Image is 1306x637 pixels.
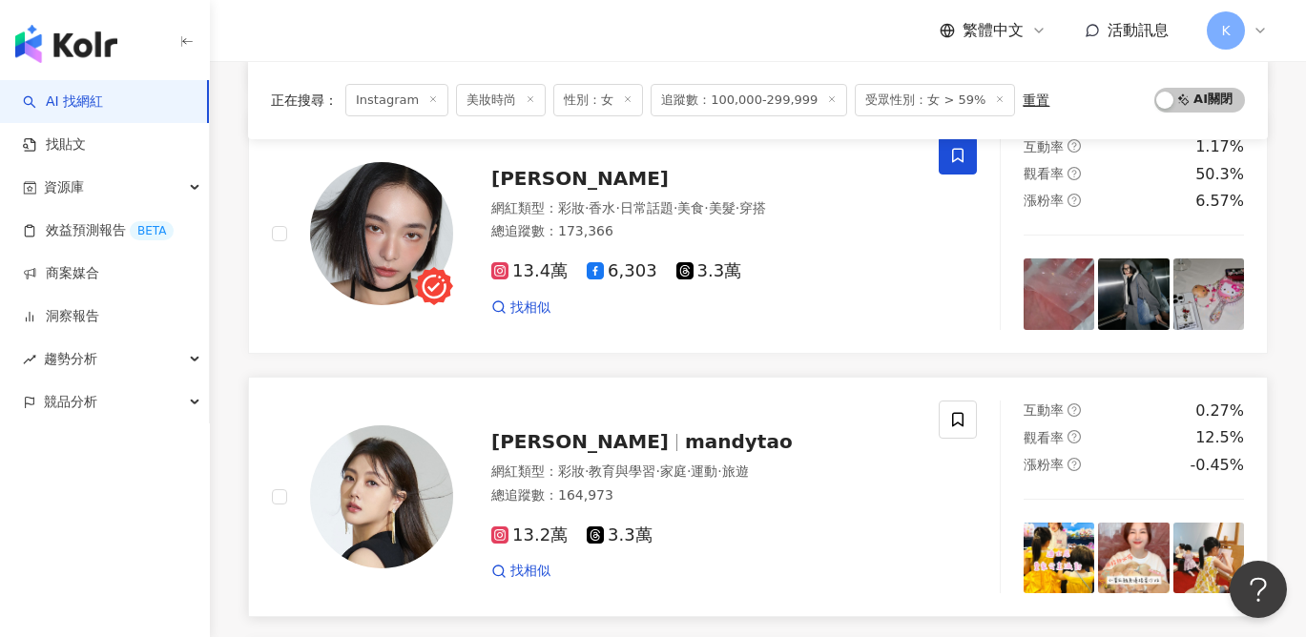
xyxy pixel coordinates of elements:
div: 總追蹤數 ： 164,973 [491,486,916,505]
span: 3.3萬 [676,261,742,281]
span: 家庭 [660,463,687,479]
img: post-image [1024,258,1094,329]
span: 找相似 [510,562,550,581]
span: 日常話題 [620,200,674,216]
a: KOL Avatar[PERSON_NAME]網紅類型：彩妝·香水·日常話題·美食·美髮·穿搭總追蹤數：173,36613.4萬6,3033.3萬找相似互動率question-circle1.1... [248,113,1268,354]
a: searchAI 找網紅 [23,92,103,112]
iframe: Help Scout Beacon - Open [1230,561,1287,618]
span: 美髮 [709,200,736,216]
span: 活動訊息 [1108,21,1169,39]
span: Instagram [345,84,448,116]
span: · [687,463,691,479]
span: 趨勢分析 [44,338,97,380]
img: logo [15,25,117,63]
span: · [736,200,739,216]
div: -0.45% [1190,455,1244,476]
span: · [674,200,677,216]
img: post-image [1173,523,1244,593]
span: 教育與學習 [589,463,655,479]
span: 漲粉率 [1024,457,1064,472]
span: 競品分析 [44,380,97,423]
span: [PERSON_NAME] [491,430,669,453]
span: · [615,200,619,216]
span: question-circle [1068,403,1081,417]
span: 性別：女 [553,84,643,116]
a: 找相似 [491,298,550,318]
span: · [717,463,721,479]
a: 效益預測報告BETA [23,221,174,240]
div: 網紅類型 ： [491,462,916,482]
a: 洞察報告 [23,307,99,326]
img: KOL Avatar [310,425,453,568]
span: 13.4萬 [491,261,568,281]
span: question-circle [1068,167,1081,180]
img: post-image [1024,523,1094,593]
img: post-image [1098,258,1169,329]
img: post-image [1098,523,1169,593]
span: 觀看率 [1024,430,1064,445]
span: [PERSON_NAME] [491,167,669,190]
span: 美妝時尚 [456,84,546,116]
span: 受眾性別：女 > 59% [855,84,1015,116]
span: 美食 [677,200,704,216]
span: 彩妝 [558,463,585,479]
div: 50.3% [1195,164,1244,185]
a: 商案媒合 [23,264,99,283]
span: · [704,200,708,216]
span: 旅遊 [722,463,749,479]
span: 正在搜尋 ： [271,92,338,108]
span: 彩妝 [558,200,585,216]
div: 12.5% [1195,427,1244,448]
span: 13.2萬 [491,525,568,545]
div: 0.27% [1195,401,1244,421]
img: post-image [1173,258,1244,329]
span: 3.3萬 [587,525,653,545]
span: 漲粉率 [1024,193,1064,208]
img: KOL Avatar [310,162,453,305]
div: 總追蹤數 ： 173,366 [491,222,916,241]
div: 重置 [1023,92,1049,108]
a: 找貼文 [23,135,86,154]
div: 6.57% [1195,191,1244,212]
span: 互動率 [1024,139,1064,154]
span: 追蹤數：100,000-299,999 [651,84,847,116]
span: 互動率 [1024,402,1064,418]
span: question-circle [1068,458,1081,471]
span: question-circle [1068,430,1081,443]
span: 找相似 [510,298,550,318]
span: 穿搭 [739,200,766,216]
a: 找相似 [491,562,550,581]
span: K [1221,20,1230,41]
span: question-circle [1068,139,1081,153]
span: 運動 [691,463,717,479]
span: rise [23,353,36,366]
span: · [585,200,589,216]
span: mandytao [685,430,793,453]
span: · [585,463,589,479]
span: question-circle [1068,194,1081,207]
a: KOL Avatar[PERSON_NAME]mandytao網紅類型：彩妝·教育與學習·家庭·運動·旅遊總追蹤數：164,97313.2萬3.3萬找相似互動率question-circle0.... [248,377,1268,618]
div: 1.17% [1195,136,1244,157]
span: 繁體中文 [963,20,1024,41]
span: 香水 [589,200,615,216]
span: 資源庫 [44,166,84,209]
span: · [655,463,659,479]
span: 6,303 [587,261,657,281]
span: 觀看率 [1024,166,1064,181]
div: 網紅類型 ： [491,199,916,218]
